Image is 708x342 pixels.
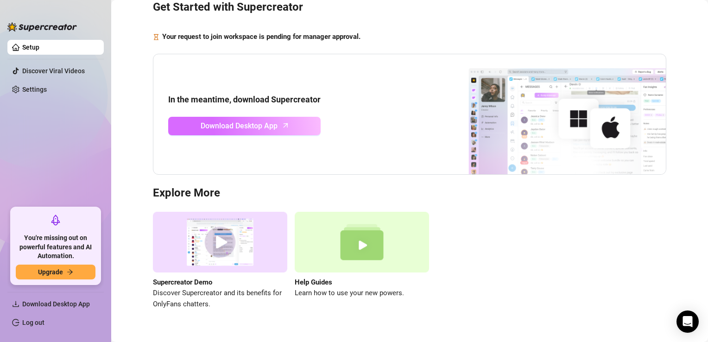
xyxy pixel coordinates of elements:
[168,117,321,135] a: Download Desktop Apparrow-up
[16,265,95,279] button: Upgradearrow-right
[168,95,321,104] strong: In the meantime, download Supercreator
[22,300,90,308] span: Download Desktop App
[7,22,77,32] img: logo-BBDzfeDw.svg
[153,186,666,201] h3: Explore More
[22,319,44,326] a: Log out
[38,268,63,276] span: Upgrade
[22,86,47,93] a: Settings
[67,269,73,275] span: arrow-right
[295,212,429,310] a: Help GuidesLearn how to use your new powers.
[22,67,85,75] a: Discover Viral Videos
[153,288,287,310] span: Discover Supercreator and its benefits for OnlyFans chatters.
[12,300,19,308] span: download
[50,215,61,226] span: rocket
[153,212,287,310] a: Supercreator DemoDiscover Supercreator and its benefits for OnlyFans chatters.
[22,44,39,51] a: Setup
[676,310,699,333] div: Open Intercom Messenger
[153,212,287,272] img: supercreator demo
[201,120,278,132] span: Download Desktop App
[162,32,360,41] strong: Your request to join workspace is pending for manager approval.
[295,288,429,299] span: Learn how to use your new powers.
[153,32,159,43] span: hourglass
[434,54,666,175] img: download app
[16,234,95,261] span: You're missing out on powerful features and AI Automation.
[153,278,212,286] strong: Supercreator Demo
[295,278,332,286] strong: Help Guides
[280,120,291,131] span: arrow-up
[295,212,429,272] img: help guides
